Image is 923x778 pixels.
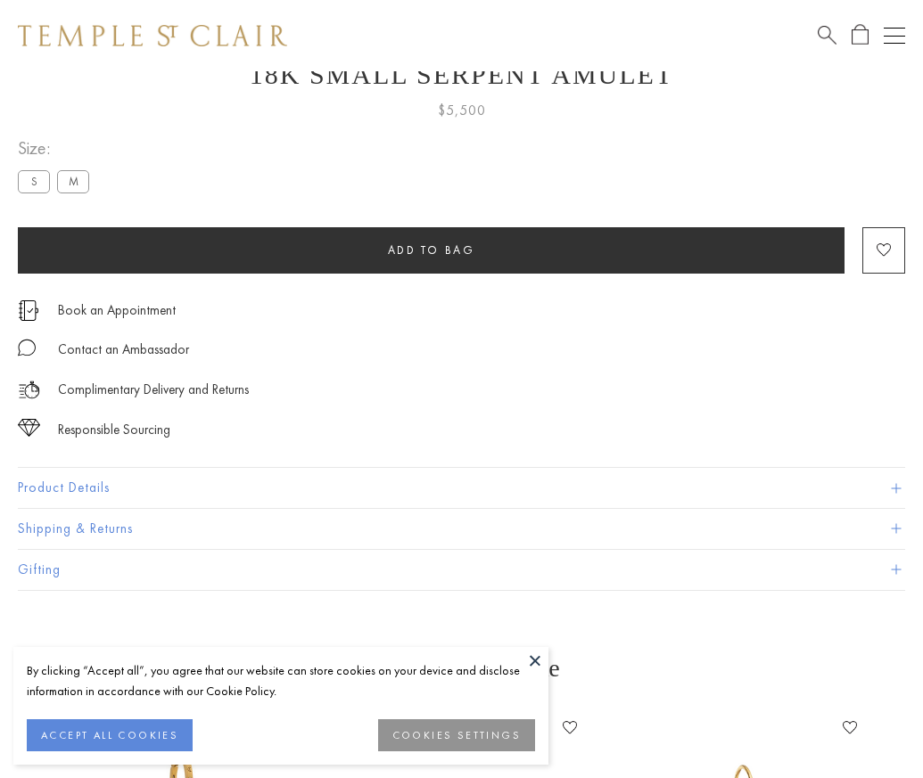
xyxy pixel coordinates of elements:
[18,227,845,274] button: Add to bag
[884,25,905,46] button: Open navigation
[18,300,39,321] img: icon_appointment.svg
[27,719,193,751] button: ACCEPT ALL COOKIES
[18,419,40,437] img: icon_sourcing.svg
[58,419,170,441] div: Responsible Sourcing
[18,60,905,90] h1: 18K Small Serpent Amulet
[58,379,249,401] p: Complimentary Delivery and Returns
[18,550,905,590] button: Gifting
[388,242,475,258] span: Add to bag
[18,134,96,163] span: Size:
[378,719,535,751] button: COOKIES SETTINGS
[18,379,40,401] img: icon_delivery.svg
[57,170,89,192] label: M
[18,25,287,46] img: Temple St. Clair
[27,660,535,701] div: By clicking “Accept all”, you agree that our website can store cookies on your device and disclos...
[18,509,905,549] button: Shipping & Returns
[818,24,836,46] a: Search
[58,339,189,361] div: Contact an Ambassador
[438,99,486,122] span: $5,500
[18,339,36,356] img: MessageIcon-01_2.svg
[18,468,905,508] button: Product Details
[58,300,176,320] a: Book an Appointment
[852,24,869,46] a: Open Shopping Bag
[18,170,50,192] label: S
